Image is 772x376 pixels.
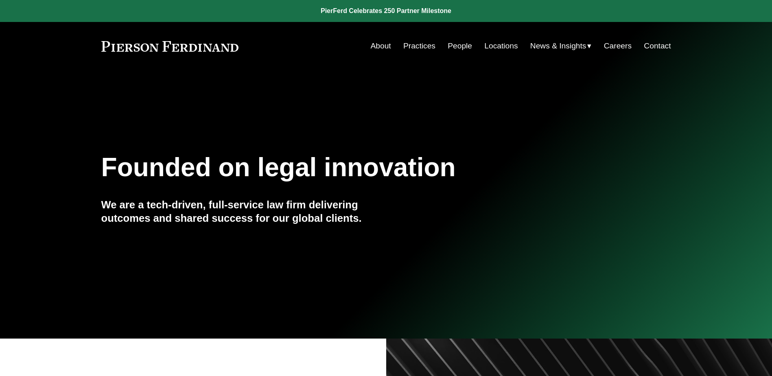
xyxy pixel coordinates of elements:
a: Contact [644,38,671,54]
a: People [448,38,472,54]
span: News & Insights [530,39,586,53]
a: Careers [604,38,632,54]
a: Practices [403,38,435,54]
a: folder dropdown [530,38,592,54]
a: About [371,38,391,54]
a: Locations [484,38,518,54]
h1: Founded on legal innovation [101,153,576,182]
h4: We are a tech-driven, full-service law firm delivering outcomes and shared success for our global... [101,198,386,225]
